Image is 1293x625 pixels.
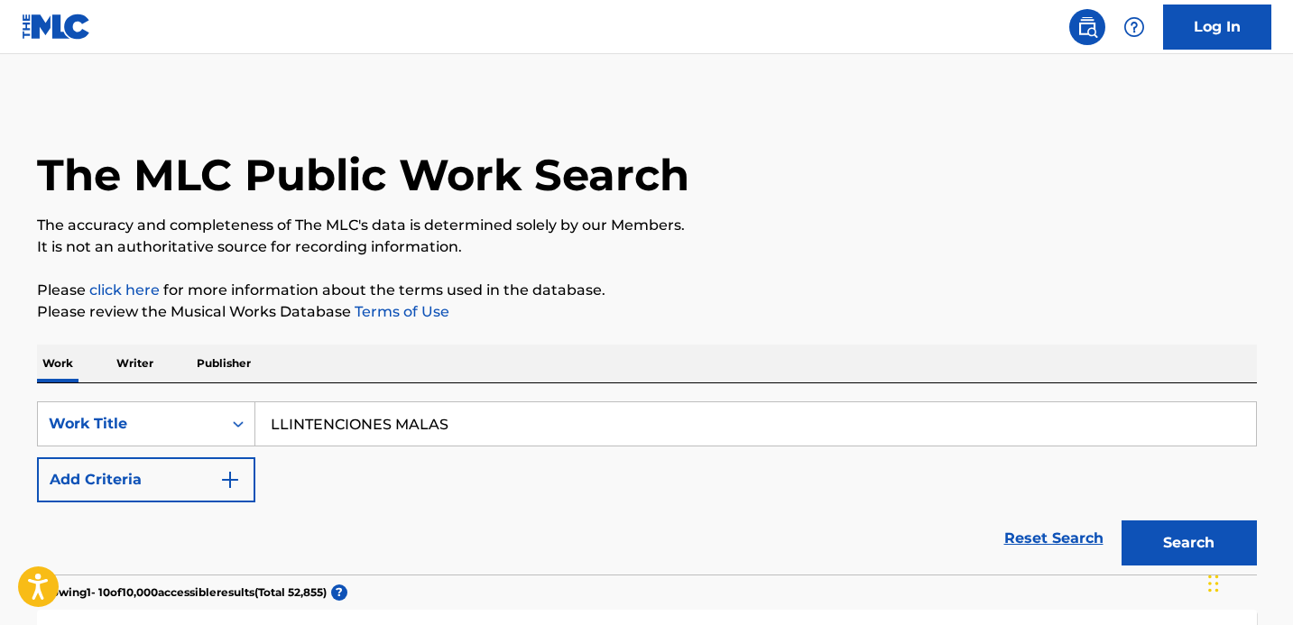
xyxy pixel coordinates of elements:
[89,281,160,299] a: click here
[37,236,1257,258] p: It is not an authoritative source for recording information.
[37,401,1257,574] form: Search Form
[49,413,211,435] div: Work Title
[1163,5,1271,50] a: Log In
[1116,9,1152,45] div: Help
[37,280,1257,301] p: Please for more information about the terms used in the database.
[1122,520,1257,565] button: Search
[219,469,241,491] img: 9d2ae6d4665cec9f34b9.svg
[37,345,79,382] p: Work
[191,345,256,382] p: Publisher
[22,14,91,40] img: MLC Logo
[995,519,1113,558] a: Reset Search
[1069,9,1105,45] a: Public Search
[37,148,689,202] h1: The MLC Public Work Search
[1208,556,1219,611] div: Drag
[1123,16,1145,38] img: help
[37,584,327,601] p: Showing 1 - 10 of 10,000 accessible results (Total 52,855 )
[37,301,1257,323] p: Please review the Musical Works Database
[37,457,255,502] button: Add Criteria
[331,584,347,601] span: ?
[1076,16,1098,38] img: search
[37,215,1257,236] p: The accuracy and completeness of The MLC's data is determined solely by our Members.
[351,303,449,320] a: Terms of Use
[1203,538,1293,625] iframe: Chat Widget
[111,345,159,382] p: Writer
